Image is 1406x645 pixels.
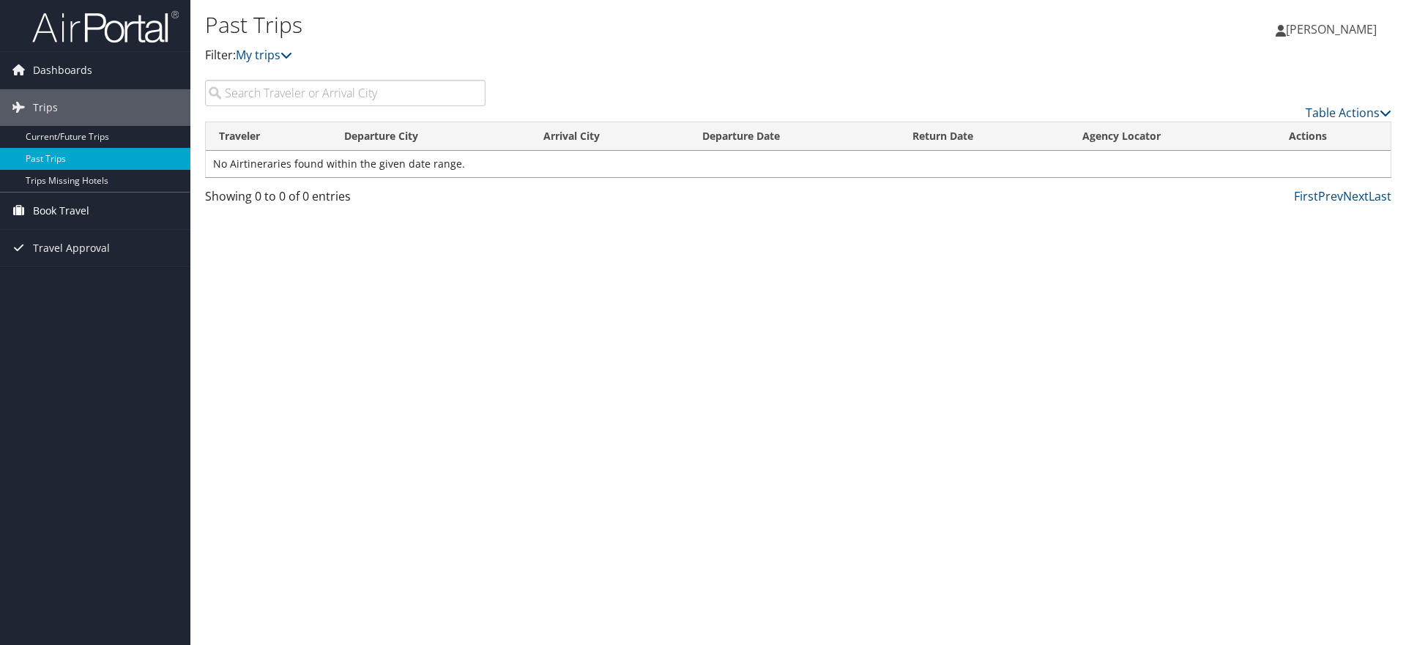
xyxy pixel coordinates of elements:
[1294,188,1318,204] a: First
[33,89,58,126] span: Trips
[33,230,110,266] span: Travel Approval
[1343,188,1369,204] a: Next
[331,122,530,151] th: Departure City: activate to sort column ascending
[530,122,689,151] th: Arrival City: activate to sort column ascending
[205,46,996,65] p: Filter:
[1306,105,1391,121] a: Table Actions
[206,122,331,151] th: Traveler: activate to sort column ascending
[1069,122,1276,151] th: Agency Locator: activate to sort column ascending
[1276,122,1391,151] th: Actions
[33,193,89,229] span: Book Travel
[205,10,996,40] h1: Past Trips
[899,122,1069,151] th: Return Date: activate to sort column ascending
[1369,188,1391,204] a: Last
[1276,7,1391,51] a: [PERSON_NAME]
[1286,21,1377,37] span: [PERSON_NAME]
[33,52,92,89] span: Dashboards
[689,122,899,151] th: Departure Date: activate to sort column ascending
[32,10,179,44] img: airportal-logo.png
[236,47,292,63] a: My trips
[1318,188,1343,204] a: Prev
[206,151,1391,177] td: No Airtineraries found within the given date range.
[205,187,486,212] div: Showing 0 to 0 of 0 entries
[205,80,486,106] input: Search Traveler or Arrival City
